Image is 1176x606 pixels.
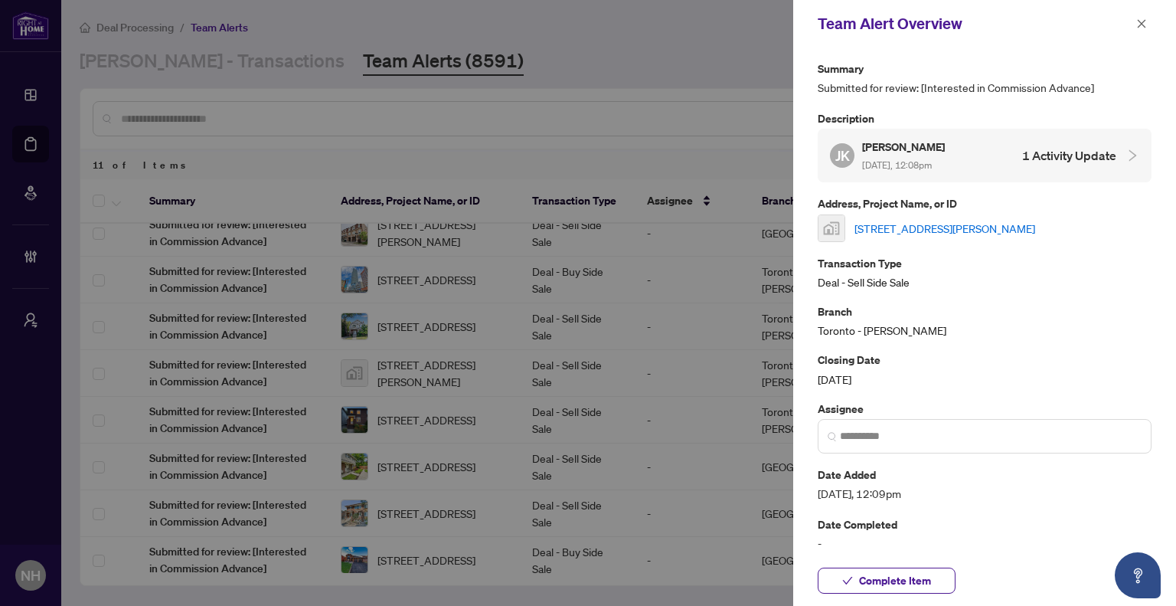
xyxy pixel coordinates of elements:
p: Assignee [818,400,1151,418]
p: Description [818,110,1151,127]
span: [DATE], 12:08pm [862,159,932,171]
div: Deal - Sell Side Sale [818,254,1151,290]
h5: [PERSON_NAME] [862,138,947,156]
a: [STREET_ADDRESS][PERSON_NAME] [854,220,1035,237]
div: [DATE] [818,351,1151,387]
span: close [1136,18,1147,29]
span: Complete Item [859,568,931,593]
span: check [842,575,853,586]
button: Complete Item [818,568,955,594]
img: thumbnail-img [818,215,844,241]
p: Closing Date [818,351,1151,369]
p: Branch [818,303,1151,320]
p: Transaction Type [818,254,1151,272]
div: Team Alert Overview [818,12,1132,35]
div: Toronto - [PERSON_NAME] [818,303,1151,339]
p: Date Completed [818,516,1151,533]
button: Open asap [1115,552,1161,598]
span: collapsed [1125,149,1139,162]
span: - [818,535,1151,552]
p: Date Added [818,466,1151,483]
div: JK[PERSON_NAME] [DATE], 12:08pm1 Activity Update [818,129,1151,182]
p: Address, Project Name, or ID [818,195,1151,212]
h4: 1 Activity Update [1022,146,1116,165]
img: search_icon [828,432,837,441]
p: Summary [818,60,1151,77]
span: [DATE], 12:09pm [818,485,1151,503]
span: JK [835,145,850,166]
span: Submitted for review: [Interested in Commission Advance] [818,79,1151,97]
